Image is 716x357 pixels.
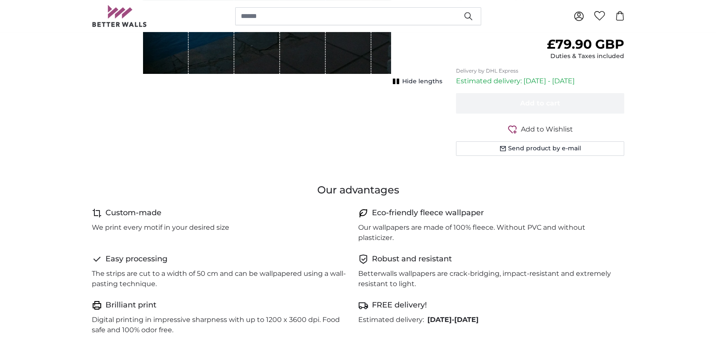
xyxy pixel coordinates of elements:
[358,222,618,243] p: Our wallpapers are made of 100% fleece. Without PVC and without plasticizer.
[402,77,442,86] span: Hide lengths
[456,124,625,135] button: Add to Wishlist
[372,299,427,311] h4: FREE delivery!
[92,269,351,289] p: The strips are cut to a width of 50 cm and can be wallpapered using a wall-pasting technique.
[454,316,479,324] span: [DATE]
[456,67,625,74] p: Delivery by DHL Express
[390,76,442,88] button: Hide lengths
[105,299,156,311] h4: Brilliant print
[547,52,624,61] div: Duties & Taxes included
[92,222,229,233] p: We print every motif in your desired size
[520,99,560,107] span: Add to cart
[92,183,625,197] h3: Our advantages
[92,5,147,27] img: Betterwalls
[521,124,573,135] span: Add to Wishlist
[358,315,424,325] p: Estimated delivery:
[105,253,167,265] h4: Easy processing
[456,76,625,86] p: Estimated delivery: [DATE] - [DATE]
[92,315,351,335] p: Digital printing in impressive sharpness with up to 1200 x 3600 dpi. Food safe and 100% odor free.
[427,316,479,324] b: -
[372,253,452,265] h4: Robust and resistant
[105,207,161,219] h4: Custom-made
[456,141,625,156] button: Send product by e-mail
[456,93,625,114] button: Add to cart
[427,316,452,324] span: [DATE]
[547,36,624,52] span: £79.90 GBP
[372,207,484,219] h4: Eco-friendly fleece wallpaper
[358,269,618,289] p: Betterwalls wallpapers are crack-bridging, impact-resistant and extremely resistant to light.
